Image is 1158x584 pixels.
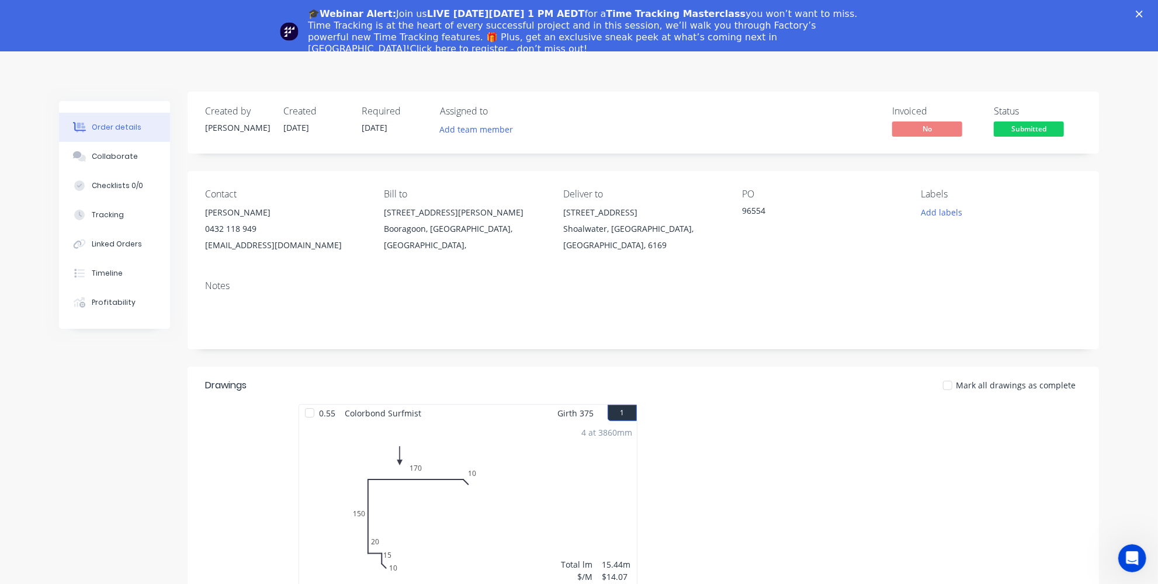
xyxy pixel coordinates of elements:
[1136,11,1147,18] div: Close
[205,221,365,237] div: 0432 118 949
[994,121,1064,139] button: Submitted
[921,189,1081,200] div: Labels
[59,113,170,142] button: Order details
[92,297,136,308] div: Profitability
[314,405,340,422] span: 0.55
[92,122,141,133] div: Order details
[602,558,632,571] div: 15.44m
[92,210,124,220] div: Tracking
[1118,544,1146,572] iframe: Intercom live chat
[440,106,557,117] div: Assigned to
[892,106,980,117] div: Invoiced
[362,106,426,117] div: Required
[92,180,143,191] div: Checklists 0/0
[994,106,1081,117] div: Status
[384,221,544,253] div: Booragoon, [GEOGRAPHIC_DATA], [GEOGRAPHIC_DATA],
[92,268,123,279] div: Timeline
[283,122,309,133] span: [DATE]
[205,189,365,200] div: Contact
[956,379,1076,391] span: Mark all drawings as complete
[205,378,247,392] div: Drawings
[608,405,637,421] button: 1
[563,204,723,221] div: [STREET_ADDRESS]
[92,239,142,249] div: Linked Orders
[563,204,723,253] div: [STREET_ADDRESS]Shoalwater, [GEOGRAPHIC_DATA], [GEOGRAPHIC_DATA], 6169
[557,405,594,422] span: Girth 375
[434,121,519,137] button: Add team member
[440,121,519,137] button: Add team member
[742,189,902,200] div: PO
[205,204,365,221] div: [PERSON_NAME]
[561,571,592,583] div: $/M
[581,426,632,439] div: 4 at 3860mm
[59,259,170,288] button: Timeline
[308,8,396,19] b: 🎓Webinar Alert:
[205,237,365,253] div: [EMAIL_ADDRESS][DOMAIN_NAME]
[205,280,1081,291] div: Notes
[59,200,170,230] button: Tracking
[59,171,170,200] button: Checklists 0/0
[561,558,592,571] div: Total lm
[205,106,269,117] div: Created by
[384,189,544,200] div: Bill to
[410,43,588,54] a: Click here to register - don’t miss out!
[362,122,387,133] span: [DATE]
[340,405,426,422] span: Colorbond Surfmist
[892,121,962,136] span: No
[283,106,348,117] div: Created
[994,121,1064,136] span: Submitted
[92,151,138,162] div: Collaborate
[427,8,585,19] b: LIVE [DATE][DATE] 1 PM AEDT
[742,204,888,221] div: 96554
[59,288,170,317] button: Profitability
[59,142,170,171] button: Collaborate
[384,204,544,253] div: [STREET_ADDRESS][PERSON_NAME]Booragoon, [GEOGRAPHIC_DATA], [GEOGRAPHIC_DATA],
[914,204,968,220] button: Add labels
[205,204,365,253] div: [PERSON_NAME]0432 118 949[EMAIL_ADDRESS][DOMAIN_NAME]
[563,189,723,200] div: Deliver to
[59,230,170,259] button: Linked Orders
[205,121,269,134] div: [PERSON_NAME]
[563,221,723,253] div: Shoalwater, [GEOGRAPHIC_DATA], [GEOGRAPHIC_DATA], 6169
[602,571,632,583] div: $14.07
[280,22,299,41] img: Profile image for Team
[606,8,746,19] b: Time Tracking Masterclass
[308,8,859,55] div: Join us for a you won’t want to miss. Time Tracking is at the heart of every successful project a...
[384,204,544,221] div: [STREET_ADDRESS][PERSON_NAME]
